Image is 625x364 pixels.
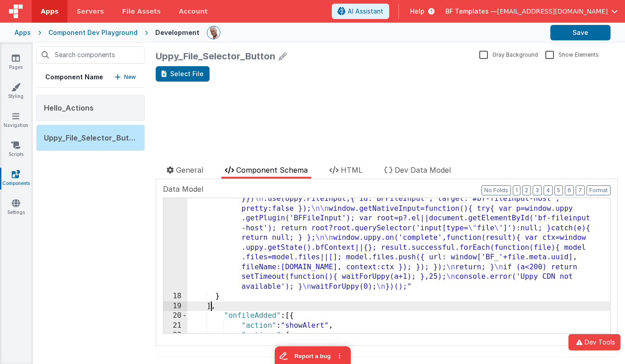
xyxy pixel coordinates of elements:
span: AI Assistant [348,7,383,16]
p: New [124,73,136,82]
span: General [176,165,203,175]
span: [EMAIL_ADDRESS][DOMAIN_NAME] [497,7,608,16]
span: Dev Data Model [395,165,451,175]
img: 11ac31fe5dc3d0eff3fbbbf7b26fa6e1 [207,26,220,39]
input: Search components [36,46,145,63]
span: Apps [41,7,58,16]
button: 4 [544,185,553,195]
div: Development [155,28,200,37]
span: BF Templates — [445,7,497,16]
label: Show Elements [545,50,599,58]
span: HTML [341,165,363,175]
button: 1 [513,185,520,195]
div: Apps [14,28,31,37]
div: Uppy_File_Selector_Button [156,50,275,63]
span: Help [410,7,425,16]
button: No Folds [482,185,511,195]
span: Component Schema [236,165,308,175]
button: Dev Tools [568,334,620,350]
button: 3 [533,185,542,195]
div: 21 [163,321,187,331]
div: 22 [163,330,187,340]
button: Save [550,25,611,40]
button: 6 [565,185,574,195]
button: New [115,73,136,82]
button: 2 [522,185,531,195]
button: 5 [554,185,563,195]
span: Servers [76,7,104,16]
span: Uppy_File_Selector_Button [44,133,141,142]
button: AI Assistant [332,4,389,19]
span: Data Model [163,184,203,194]
button: 7 [576,185,585,195]
button: Format [587,185,611,195]
h5: Component Name [45,73,103,82]
label: Gray Background [479,50,538,58]
div: 18 [163,291,187,301]
div: 19 [163,301,187,311]
span: Hello_Actions [44,103,94,112]
span: File Assets [122,7,161,16]
div: Component Dev Playground [48,28,138,37]
button: BF Templates — [EMAIL_ADDRESS][DOMAIN_NAME] [445,7,618,16]
div: 20 [163,311,187,321]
